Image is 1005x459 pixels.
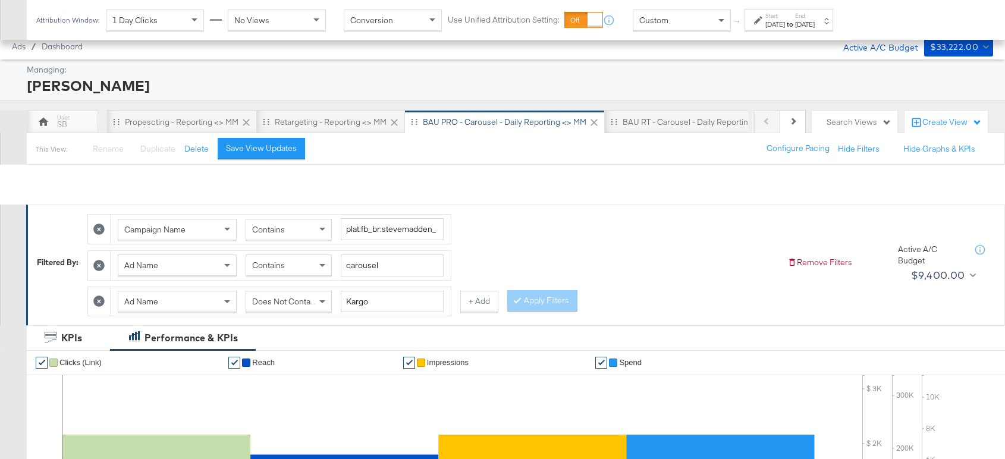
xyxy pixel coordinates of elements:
span: Reach [252,358,275,367]
div: Drag to reorder tab [411,118,417,125]
div: [PERSON_NAME] [27,76,990,96]
a: ✔ [595,357,607,369]
div: Active A/C Budget [831,37,918,55]
button: Configure Pacing [758,138,838,159]
input: Enter a search term [341,254,444,276]
div: Filtered By: [37,257,78,268]
div: Propescting - Reporting <> MM [125,117,238,128]
div: BAU RT - Carousel - Daily Reporting <> MM [623,117,779,128]
a: ✔ [228,357,240,369]
label: Start: [765,12,785,20]
span: Conversion [350,15,393,26]
div: $33,222.00 [930,40,978,55]
span: / [26,42,42,51]
button: $33,222.00 [924,37,993,56]
button: Delete [184,143,209,155]
div: BAU PRO - Carousel - Daily Reporting <> MM [423,117,586,128]
button: Hide Filters [838,143,880,155]
span: Campaign Name [124,224,186,235]
span: No Views [234,15,269,26]
button: + Add [460,291,498,312]
input: Enter a search term [341,218,444,240]
a: Dashboard [42,42,83,51]
span: Ads [12,42,26,51]
span: Clicks (Link) [59,358,102,367]
div: Search Views [827,117,891,128]
span: Spend [619,358,642,367]
div: Managing: [27,64,990,76]
span: Does Not Contain [252,296,317,307]
div: Save View Updates [226,143,297,154]
button: Hide Graphs & KPIs [903,143,975,155]
span: Custom [639,15,668,26]
span: Ad Name [124,296,158,307]
input: Enter a search term [341,291,444,313]
div: $9,400.00 [911,266,965,284]
div: Active A/C Budget [898,244,963,266]
div: [DATE] [765,20,785,29]
label: End: [795,12,815,20]
div: Retargeting - Reporting <> MM [275,117,387,128]
button: $9,400.00 [906,266,978,285]
a: ✔ [403,357,415,369]
button: Remove Filters [787,257,852,268]
div: Performance & KPIs [145,331,238,345]
span: Duplicate [140,143,175,154]
span: Impressions [427,358,469,367]
button: Save View Updates [218,138,305,159]
span: Contains [252,260,285,271]
span: ↑ [732,20,743,24]
div: Drag to reorder tab [113,118,120,125]
span: 1 Day Clicks [112,15,158,26]
div: Create View [922,117,982,128]
div: Drag to reorder tab [611,118,617,125]
div: [DATE] [795,20,815,29]
a: ✔ [36,357,48,369]
div: Attribution Window: [36,16,100,24]
div: KPIs [61,331,82,345]
span: Rename [93,143,124,154]
label: Use Unified Attribution Setting: [448,14,560,26]
div: Drag to reorder tab [263,118,269,125]
div: SB [57,119,67,130]
strong: to [785,20,795,29]
span: Ad Name [124,260,158,271]
span: Contains [252,224,285,235]
div: This View: [36,144,67,154]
